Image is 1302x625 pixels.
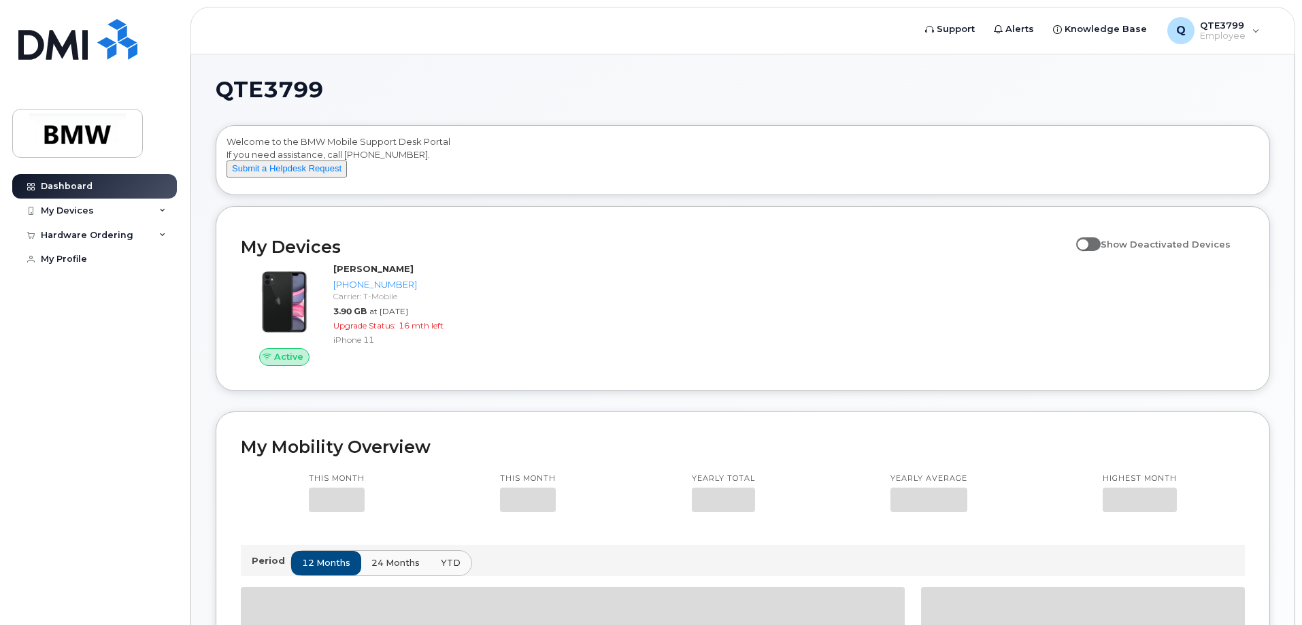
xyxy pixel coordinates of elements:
input: Show Deactivated Devices [1076,231,1087,242]
span: Active [274,350,303,363]
p: Period [252,554,290,567]
span: Upgrade Status: [333,320,396,331]
p: Yearly total [692,473,755,484]
button: Submit a Helpdesk Request [227,161,347,178]
strong: [PERSON_NAME] [333,263,414,274]
span: QTE3799 [216,80,323,100]
a: Submit a Helpdesk Request [227,163,347,173]
p: This month [500,473,556,484]
span: at [DATE] [369,306,408,316]
span: 16 mth left [399,320,444,331]
div: [PHONE_NUMBER] [333,278,474,291]
p: Yearly average [890,473,967,484]
div: Welcome to the BMW Mobile Support Desk Portal If you need assistance, call [PHONE_NUMBER]. [227,135,1259,190]
span: 24 months [371,556,420,569]
img: iPhone_11.jpg [252,269,317,335]
span: 3.90 GB [333,306,367,316]
div: iPhone 11 [333,334,474,345]
h2: My Devices [241,237,1069,257]
div: Carrier: T-Mobile [333,290,474,302]
span: YTD [441,556,461,569]
p: Highest month [1103,473,1177,484]
a: Active[PERSON_NAME][PHONE_NUMBER]Carrier: T-Mobile3.90 GBat [DATE]Upgrade Status:16 mth leftiPhon... [241,263,480,366]
p: This month [309,473,365,484]
span: Show Deactivated Devices [1101,239,1231,250]
h2: My Mobility Overview [241,437,1245,457]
